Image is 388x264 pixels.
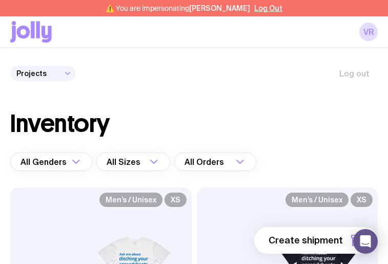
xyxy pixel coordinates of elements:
span: All Orders [185,153,226,171]
h1: Inventory [10,111,110,136]
span: All Sizes [107,153,142,171]
span: ⚠️ You are impersonating [106,4,250,12]
div: Open Intercom Messenger [353,229,378,254]
button: Create shipment [254,227,378,254]
span: XS [165,193,187,207]
div: Search for option [174,153,256,171]
span: XS [351,193,373,207]
input: Search for option [226,153,233,171]
button: Log Out [254,4,282,12]
span: [PERSON_NAME] [189,4,250,12]
button: Log out [331,64,378,83]
input: Search for option [142,153,147,171]
span: Create shipment [269,234,343,247]
span: Men’s / Unisex [285,193,349,207]
span: Men’s / Unisex [99,193,162,207]
div: Search for option [96,153,170,171]
div: Search for option [10,153,92,171]
a: VR [359,23,378,41]
span: All Genders [21,153,69,171]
